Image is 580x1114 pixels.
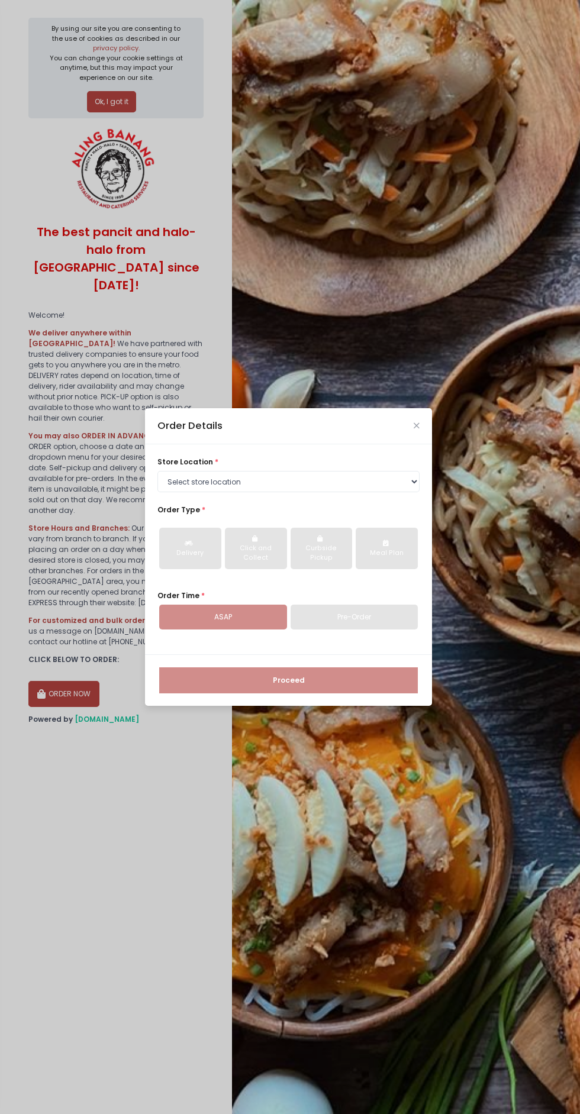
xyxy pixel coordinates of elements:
div: Meal Plan [363,548,410,558]
div: Click and Collect [233,544,279,563]
span: Order Time [157,590,199,600]
button: Delivery [159,528,221,569]
div: Order Details [157,419,223,433]
span: Order Type [157,505,200,515]
button: Curbside Pickup [291,528,353,569]
button: Click and Collect [225,528,287,569]
button: Close [414,423,420,429]
div: Curbside Pickup [298,544,345,563]
button: Meal Plan [356,528,418,569]
span: store location [157,457,213,467]
div: Delivery [167,548,214,558]
button: Proceed [159,667,418,693]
